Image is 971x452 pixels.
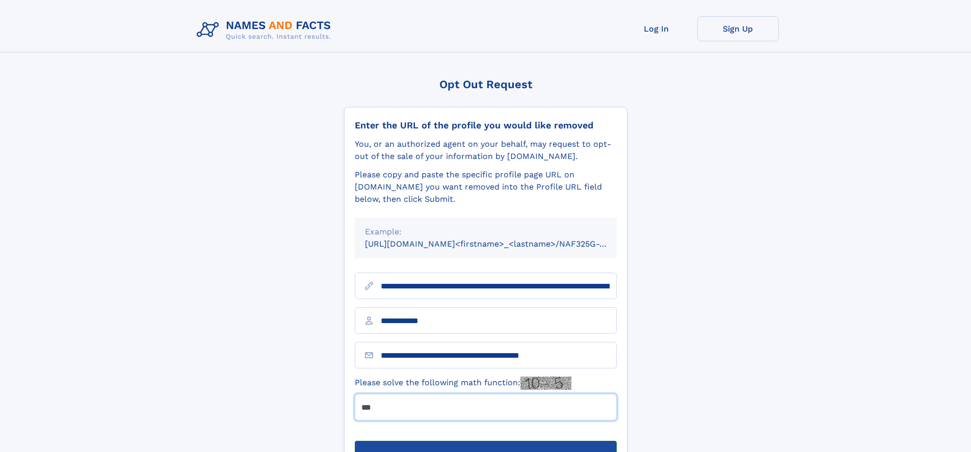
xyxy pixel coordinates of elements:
[616,16,697,41] a: Log In
[355,169,617,205] div: Please copy and paste the specific profile page URL on [DOMAIN_NAME] you want removed into the Pr...
[355,120,617,131] div: Enter the URL of the profile you would like removed
[365,239,636,249] small: [URL][DOMAIN_NAME]<firstname>_<lastname>/NAF325G-xxxxxxxx
[193,16,339,44] img: Logo Names and Facts
[355,138,617,163] div: You, or an authorized agent on your behalf, may request to opt-out of the sale of your informatio...
[365,226,607,238] div: Example:
[344,78,627,91] div: Opt Out Request
[697,16,779,41] a: Sign Up
[355,377,571,390] label: Please solve the following math function:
